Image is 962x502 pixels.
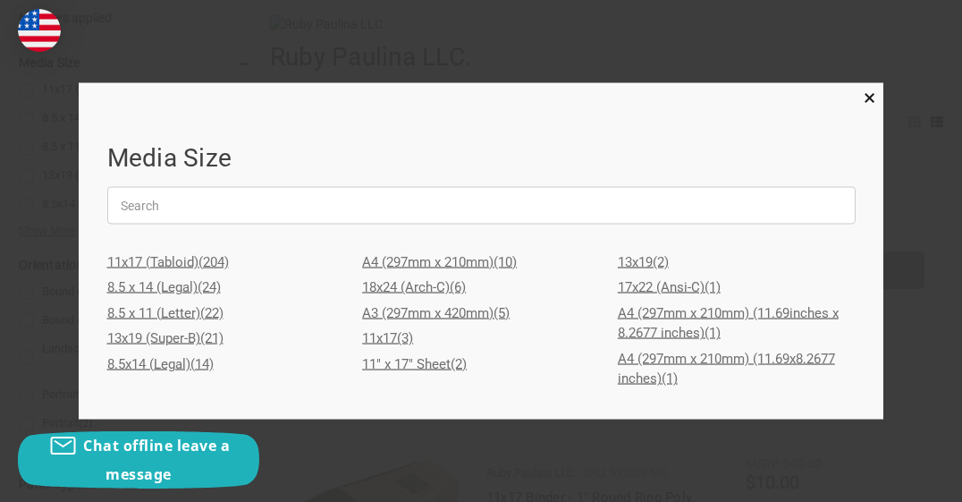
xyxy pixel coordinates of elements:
a: 17x22 (Ansi-C)(1) [618,275,856,301]
span: (1) [705,325,721,341]
span: (1) [662,370,678,387]
a: 8.5 x 14 (Legal)(24) [107,275,345,301]
span: (5) [494,304,510,320]
a: 18x24 (Arch-C)(6) [362,275,600,301]
img: duty and tax information for United States [18,9,61,52]
a: A3 (297mm x 420mm)(5) [362,300,600,326]
span: (21) [200,330,224,346]
a: A4 (297mm x 210mm)(10) [362,249,600,275]
a: 13x19(2) [618,249,856,275]
input: Search [107,186,856,224]
h1: Media Size [107,140,856,177]
span: Chat offline leave a message [83,436,230,484]
span: (22) [200,304,224,320]
span: (3) [397,330,413,346]
span: (1) [705,279,721,295]
a: A4 (297mm x 210mm) (11.69x8.2677 inches)(1) [618,345,856,391]
button: Chat offline leave a message [18,431,259,489]
a: A4 (297mm x 210mm) (11.69inches x 8.2677 inches)(1) [618,300,856,345]
a: 13x19 (Super-B)(21) [107,326,345,352]
a: 11x17 (Tabloid)(204) [107,249,345,275]
span: (204) [198,253,229,269]
span: (2) [653,253,669,269]
a: Close [860,87,879,106]
span: × [864,85,875,111]
span: (24) [198,279,221,295]
a: 11x17(3) [362,326,600,352]
span: (6) [450,279,466,295]
span: (2) [451,355,467,371]
span: (14) [190,355,214,371]
a: 11" x 17" Sheet(2) [362,351,600,377]
span: (10) [494,253,517,269]
a: 8.5 x 11 (Letter)(22) [107,300,345,326]
a: 8.5x14 (Legal)(14) [107,351,345,377]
